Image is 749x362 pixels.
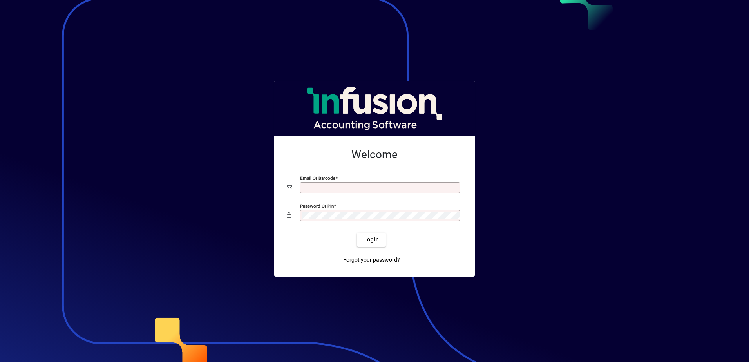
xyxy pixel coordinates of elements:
[287,148,462,161] h2: Welcome
[340,253,403,267] a: Forgot your password?
[357,233,385,247] button: Login
[363,235,379,244] span: Login
[300,203,334,208] mat-label: Password or Pin
[343,256,400,264] span: Forgot your password?
[300,175,335,181] mat-label: Email or Barcode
